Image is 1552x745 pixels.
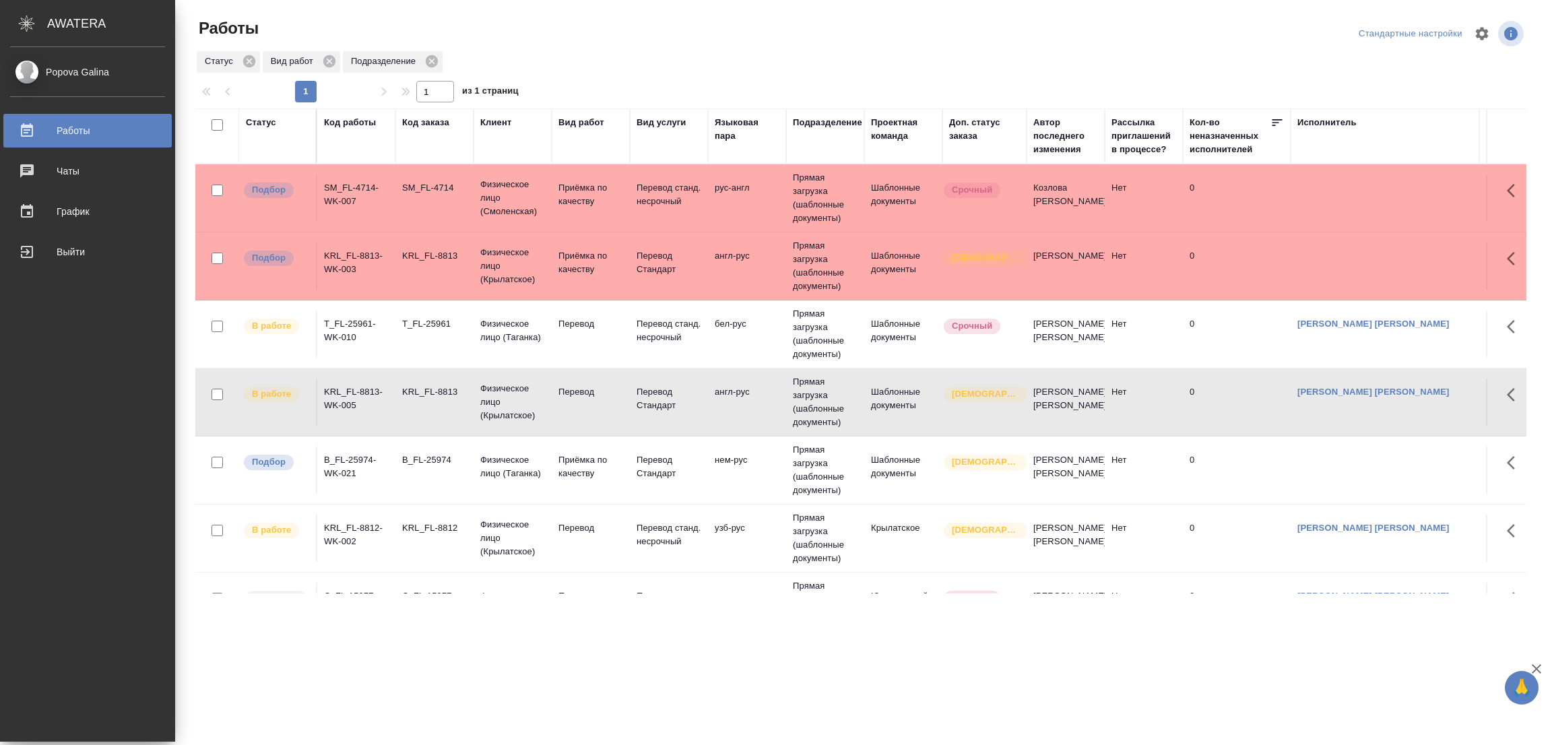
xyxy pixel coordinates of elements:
p: Перевод Стандарт [637,249,701,276]
p: Вид работ [271,55,318,68]
td: Крылатское [864,515,942,562]
span: Работы [195,18,259,39]
div: Статус [197,51,260,73]
div: Подразделение [793,116,862,129]
td: KRL_FL-8813-WK-003 [317,242,395,290]
button: Здесь прячутся важные кнопки [1499,242,1531,275]
p: Физическое лицо (Крылатское) [480,246,545,286]
button: Здесь прячутся важные кнопки [1499,515,1531,547]
p: Перевод [558,521,623,535]
div: Работы [10,121,165,141]
a: [PERSON_NAME] [PERSON_NAME] [1297,591,1450,601]
button: Здесь прячутся важные кнопки [1499,583,1531,615]
div: Статус [246,116,276,129]
p: Приёмка по качеству [558,181,623,208]
td: Нет [1105,583,1183,630]
div: Исполнитель выполняет работу [243,317,309,335]
td: Нет [1105,379,1183,426]
td: узб-рус [708,515,786,562]
div: Клиент [480,116,511,129]
td: [PERSON_NAME] [PERSON_NAME] [1027,447,1105,494]
td: T_FL-25961-WK-010 [317,311,395,358]
div: Языковая пара [715,116,779,143]
div: Вид услуги [637,116,686,129]
span: Посмотреть информацию [1498,21,1526,46]
p: Подбор [252,455,286,469]
p: Физическое лицо (Крылатское) [480,518,545,558]
td: Прямая загрузка (шаблонные документы) [786,505,864,572]
td: Прямая загрузка (шаблонные документы) [786,164,864,232]
td: Нет [1105,515,1183,562]
p: В ожидании [252,591,300,618]
td: 0 [1183,447,1291,494]
td: Прямая загрузка (шаблонные документы) [786,300,864,368]
a: [PERSON_NAME] [PERSON_NAME] [1297,387,1450,397]
td: Нет [1105,447,1183,494]
p: Перевод Стандарт [637,453,701,480]
div: Чаты [10,161,165,181]
a: График [3,195,172,228]
td: KRL_FL-8813-WK-005 [317,379,395,426]
td: Прямая загрузка (шаблонные документы) [786,232,864,300]
td: SM_FL-4714-WK-007 [317,174,395,222]
span: 🙏 [1510,674,1533,702]
td: Шаблонные документы [864,447,942,494]
p: Физическое лицо (Таганка) [480,317,545,344]
div: Исполнитель выполняет работу [243,385,309,403]
button: 🙏 [1505,671,1539,705]
td: Шаблонные документы [864,311,942,358]
p: Подбор [252,183,286,197]
p: Перевод Стандарт [637,385,701,412]
div: Доп. статус заказа [949,116,1020,143]
td: Нет [1105,311,1183,358]
div: Код заказа [402,116,449,129]
p: Перевод станд. несрочный [637,317,701,344]
p: Подбор [252,251,286,265]
p: Подразделение [351,55,420,68]
td: Нет [1105,242,1183,290]
td: англ-рус [708,583,786,630]
td: Нет [1105,174,1183,222]
p: [DEMOGRAPHIC_DATA] [952,455,1019,469]
div: Рассылка приглашений в процессе? [1111,116,1176,156]
td: бел-рус [708,311,786,358]
a: Работы [3,114,172,148]
div: Автор последнего изменения [1033,116,1098,156]
p: Физическое лицо (Сити) [480,589,545,616]
a: [PERSON_NAME] [PERSON_NAME] [1297,319,1450,329]
td: нем-рус [708,447,786,494]
p: Срочный [952,591,992,605]
div: Исполнитель [1297,116,1357,129]
td: англ-рус [708,242,786,290]
div: Исполнитель назначен, приступать к работе пока рано [243,589,309,621]
td: 0 [1183,174,1291,222]
td: [PERSON_NAME] [PERSON_NAME] [1027,515,1105,562]
div: SM_FL-4714 [402,181,467,195]
div: Вид работ [558,116,604,129]
div: Проектная команда [871,116,936,143]
span: из 1 страниц [462,83,519,102]
span: Настроить таблицу [1466,18,1498,50]
td: рус-англ [708,174,786,222]
p: Перевод станд. несрочный [637,521,701,548]
div: KRL_FL-8813 [402,385,467,399]
div: Кол-во неназначенных исполнителей [1190,116,1270,156]
div: Можно подбирать исполнителей [243,249,309,267]
td: [PERSON_NAME] [1027,242,1105,290]
td: англ-рус [708,379,786,426]
p: [DEMOGRAPHIC_DATA] [952,251,1019,265]
td: 0 [1183,311,1291,358]
p: Перевод [558,317,623,331]
div: T_FL-25961 [402,317,467,331]
td: KRL_FL-8812-WK-002 [317,515,395,562]
button: Здесь прячутся важные кнопки [1499,447,1531,479]
div: Исполнитель выполняет работу [243,521,309,540]
p: Физическое лицо (Крылатское) [480,382,545,422]
p: Перевод [558,385,623,399]
p: Срочный [952,183,992,197]
p: Перевод [558,589,623,603]
td: [PERSON_NAME] [PERSON_NAME] [1027,583,1105,630]
p: Физическое лицо (Смоленская) [480,178,545,218]
p: Приёмка по качеству [558,453,623,480]
p: В работе [252,387,291,401]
